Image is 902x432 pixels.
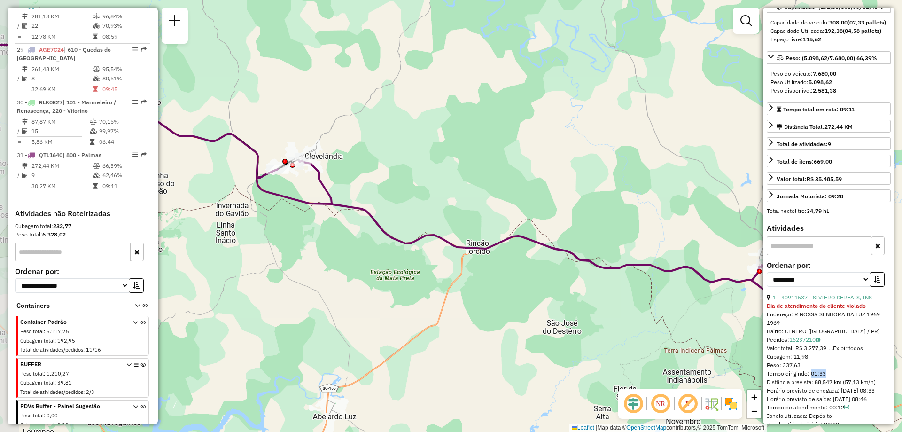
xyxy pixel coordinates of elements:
[102,85,147,94] td: 09:45
[31,12,93,21] td: 281,13 KM
[54,379,56,386] span: :
[870,272,885,287] button: Ordem crescente
[132,99,138,105] em: Opções
[22,66,28,72] i: Distância Total
[102,74,147,83] td: 80,51%
[767,102,891,115] a: Tempo total em rota: 09:11
[783,106,855,113] span: Tempo total em rota: 09:11
[93,76,100,81] i: % de utilização da cubagem
[596,424,597,431] span: |
[39,99,62,106] span: RLK0E27
[93,163,100,169] i: % de utilização do peso
[622,393,645,415] span: Ocultar deslocamento
[767,369,891,378] div: Tempo dirigindo: 01:33
[102,161,147,171] td: 66,39%
[813,70,836,77] strong: 7.680,00
[31,117,89,126] td: 87,87 KM
[90,119,97,125] i: % de utilização do peso
[767,51,891,64] a: Peso: (5.098,62/7.680,00) 66,39%
[767,353,808,360] span: Cubagem: 11,98
[93,14,100,19] i: % de utilização do peso
[99,126,146,136] td: 99,97%
[770,27,887,35] div: Capacidade Utilizada:
[767,344,891,353] div: Valor total: R$ 3.277,39
[767,66,891,99] div: Peso: (5.098,62/7.680,00) 66,39%
[93,34,98,39] i: Tempo total em rota
[93,23,100,29] i: % de utilização da cubagem
[770,18,887,27] div: Capacidade do veículo:
[569,424,767,432] div: Map data © contributors,© 2025 TomTom, Microsoft
[767,207,891,215] div: Total hectolitro:
[62,151,101,158] span: | 800 - Palmas
[44,412,45,419] span: :
[57,338,75,344] span: 192,95
[90,128,97,134] i: % de utilização da cubagem
[47,370,69,377] span: 1.210,27
[57,422,69,428] span: 0,00
[824,27,843,34] strong: 192,38
[777,157,832,166] div: Total de itens:
[803,36,821,43] strong: 115,62
[767,120,891,133] a: Distância Total:272,44 KM
[44,328,45,335] span: :
[829,19,848,26] strong: 308,00
[22,14,28,19] i: Distância Total
[789,336,820,343] a: 16237210
[141,47,147,52] em: Rota exportada
[767,310,891,327] div: Endereço: R NOSSA SENHORA DA LUZ 1969 1969
[102,171,147,180] td: 62,46%
[676,393,699,415] span: Exibir rótulo
[93,173,100,178] i: % de utilização da cubagem
[132,47,138,52] em: Opções
[31,21,93,31] td: 22
[767,155,891,167] a: Total de itens:669,00
[57,379,72,386] span: 39,81
[824,123,853,130] span: 272,44 KM
[17,85,22,94] td: =
[767,361,801,369] span: Peso: 337,63
[20,412,44,419] span: Peso total
[767,412,891,420] div: Janela utilizada: Depósito
[807,175,842,182] strong: R$ 35.485,59
[39,46,64,53] span: AGE7C24
[17,126,22,136] td: /
[132,152,138,157] em: Opções
[31,171,93,180] td: 9
[165,11,184,32] a: Nova sessão e pesquisa
[777,175,842,183] div: Valor total:
[31,85,93,94] td: 32,69 KM
[767,420,891,429] div: Janela utilizada início: 00:00
[31,126,89,136] td: 15
[816,337,820,343] i: Observações
[814,158,832,165] strong: 669,00
[22,173,28,178] i: Total de Atividades
[86,346,101,353] span: 11/16
[141,99,147,105] em: Rota exportada
[770,78,887,86] div: Peso Utilizado:
[134,362,139,398] i: Opções
[15,266,150,277] label: Ordenar por:
[31,64,93,74] td: 261,48 KM
[42,231,66,238] strong: 6.328,02
[767,172,891,185] a: Valor total:R$ 35.485,59
[39,2,64,9] span: MLH8J61
[770,86,887,95] div: Peso disponível:
[809,79,832,86] strong: 5.098,62
[129,278,144,293] button: Ordem crescente
[767,259,891,271] label: Ordenar por:
[17,46,111,62] span: | 610 - Quedas do [GEOGRAPHIC_DATA]
[17,46,111,62] span: 29 -
[777,192,843,201] div: Jornada Motorista: 09:20
[747,404,761,418] a: Zoom out
[767,15,891,47] div: Capacidade: (192,38/308,00) 62,46%
[17,99,116,114] span: 30 -
[737,11,755,30] a: Exibir filtros
[93,183,98,189] i: Tempo total em rota
[86,389,94,395] span: 2/3
[20,422,54,428] span: Cubagem total
[767,403,891,412] div: Tempo de atendimento: 00:12
[767,386,891,395] div: Horário previsto de chegada: [DATE] 08:33
[31,74,93,83] td: 8
[16,301,123,311] span: Containers
[54,422,56,428] span: :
